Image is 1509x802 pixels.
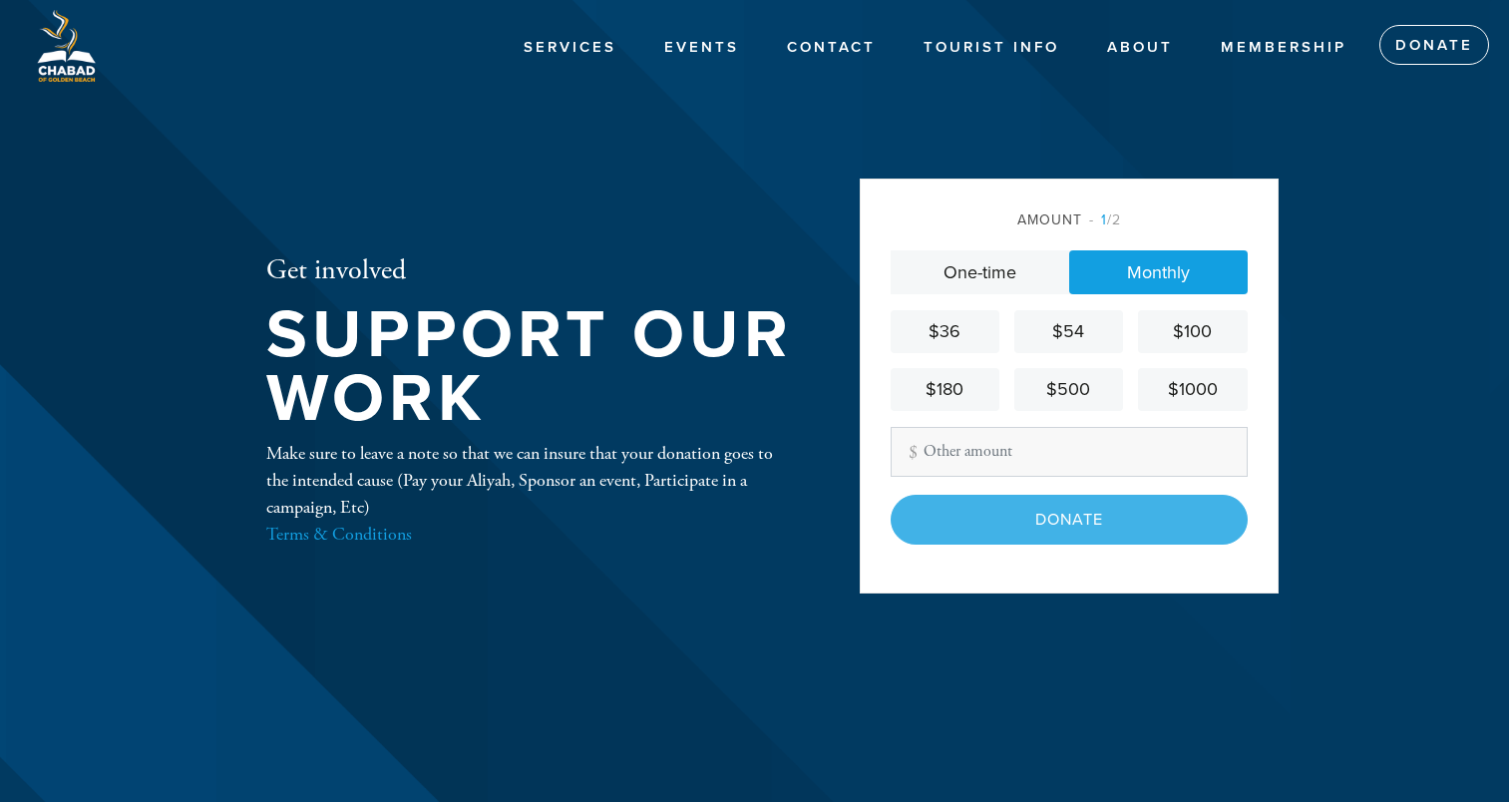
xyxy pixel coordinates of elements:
a: Tourist Info [909,29,1074,67]
div: $54 [1022,318,1115,345]
div: Amount [891,209,1248,230]
div: $36 [899,318,991,345]
a: $500 [1014,368,1123,411]
span: /2 [1089,211,1121,228]
div: $1000 [1146,376,1239,403]
a: $180 [891,368,999,411]
a: $54 [1014,310,1123,353]
div: $100 [1146,318,1239,345]
h2: Get involved [266,254,795,288]
a: Terms & Conditions [266,523,412,546]
a: $100 [1138,310,1247,353]
a: $36 [891,310,999,353]
img: Logo%20GB1.png [30,10,102,82]
span: 1 [1101,211,1107,228]
a: Donate [1379,25,1489,65]
div: $500 [1022,376,1115,403]
a: Monthly [1069,250,1248,294]
a: Events [649,29,754,67]
a: One-time [891,250,1069,294]
div: $180 [899,376,991,403]
a: $1000 [1138,368,1247,411]
div: Make sure to leave a note so that we can insure that your donation goes to the intended cause (Pa... [266,440,795,548]
a: Membership [1206,29,1361,67]
a: Services [509,29,631,67]
input: Other amount [891,427,1248,477]
a: Contact [772,29,891,67]
h1: Support our work [266,303,795,432]
a: About [1092,29,1188,67]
